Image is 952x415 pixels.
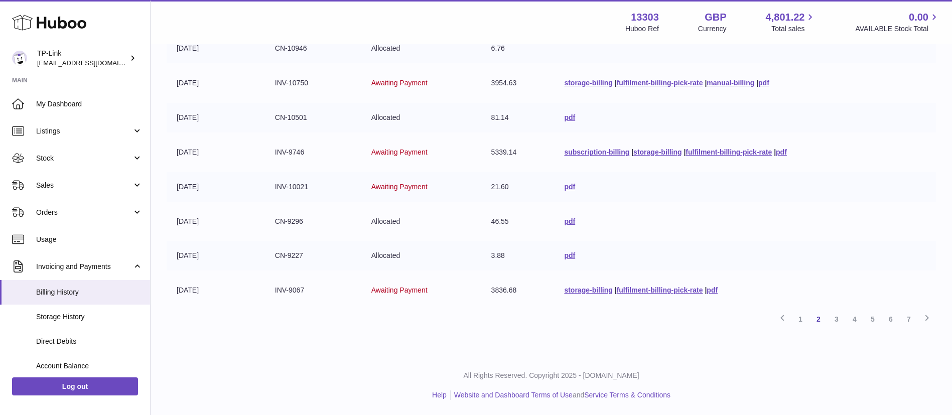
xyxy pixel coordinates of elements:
[167,275,265,305] td: [DATE]
[167,172,265,202] td: [DATE]
[564,113,575,121] a: pdf
[481,103,555,132] td: 81.14
[371,217,400,225] span: Allocated
[791,310,809,328] a: 1
[167,68,265,98] td: [DATE]
[756,79,758,87] span: |
[564,286,612,294] a: storage-billing
[36,288,143,297] span: Billing History
[584,391,670,399] a: Service Terms & Conditions
[371,44,400,52] span: Allocated
[771,24,816,34] span: Total sales
[758,79,769,87] a: pdf
[265,275,361,305] td: INV-9067
[776,148,787,156] a: pdf
[705,11,726,24] strong: GBP
[707,79,754,87] a: manual-billing
[481,172,555,202] td: 21.60
[864,310,882,328] a: 5
[265,241,361,270] td: CN-9227
[36,181,132,190] span: Sales
[564,251,575,259] a: pdf
[167,34,265,63] td: [DATE]
[766,11,805,24] span: 4,801.22
[631,148,633,156] span: |
[36,337,143,346] span: Direct Debits
[909,11,928,24] span: 0.00
[167,103,265,132] td: [DATE]
[265,137,361,167] td: INV-9746
[698,24,727,34] div: Currency
[809,310,828,328] a: 2
[451,390,670,400] li: and
[371,286,428,294] span: Awaiting Payment
[371,251,400,259] span: Allocated
[774,148,776,156] span: |
[36,262,132,271] span: Invoicing and Payments
[265,103,361,132] td: CN-10501
[265,34,361,63] td: CN-10946
[855,24,940,34] span: AVAILABLE Stock Total
[481,207,555,236] td: 46.55
[481,137,555,167] td: 5339.14
[705,286,707,294] span: |
[686,148,772,156] a: fulfilment-billing-pick-rate
[36,361,143,371] span: Account Balance
[12,51,27,66] img: internalAdmin-13303@internal.huboo.com
[564,217,575,225] a: pdf
[631,11,659,24] strong: 13303
[167,137,265,167] td: [DATE]
[617,286,703,294] a: fulfilment-billing-pick-rate
[481,241,555,270] td: 3.88
[265,172,361,202] td: INV-10021
[36,154,132,163] span: Stock
[481,275,555,305] td: 3836.68
[481,34,555,63] td: 6.76
[265,207,361,236] td: CN-9296
[36,312,143,322] span: Storage History
[371,148,428,156] span: Awaiting Payment
[855,11,940,34] a: 0.00 AVAILABLE Stock Total
[37,59,148,67] span: [EMAIL_ADDRESS][DOMAIN_NAME]
[167,207,265,236] td: [DATE]
[707,286,718,294] a: pdf
[617,79,703,87] a: fulfilment-billing-pick-rate
[37,49,127,68] div: TP-Link
[12,377,138,395] a: Log out
[36,208,132,217] span: Orders
[371,113,400,121] span: Allocated
[371,79,428,87] span: Awaiting Payment
[766,11,817,34] a: 4,801.22 Total sales
[564,183,575,191] a: pdf
[882,310,900,328] a: 6
[633,148,682,156] a: storage-billing
[615,79,617,87] span: |
[564,79,612,87] a: storage-billing
[828,310,846,328] a: 3
[564,148,629,156] a: subscription-billing
[371,183,428,191] span: Awaiting Payment
[900,310,918,328] a: 7
[159,371,944,380] p: All Rights Reserved. Copyright 2025 - [DOMAIN_NAME]
[625,24,659,34] div: Huboo Ref
[454,391,573,399] a: Website and Dashboard Terms of Use
[481,68,555,98] td: 3954.63
[615,286,617,294] span: |
[684,148,686,156] span: |
[265,68,361,98] td: INV-10750
[846,310,864,328] a: 4
[36,235,143,244] span: Usage
[705,79,707,87] span: |
[432,391,447,399] a: Help
[36,126,132,136] span: Listings
[36,99,143,109] span: My Dashboard
[167,241,265,270] td: [DATE]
